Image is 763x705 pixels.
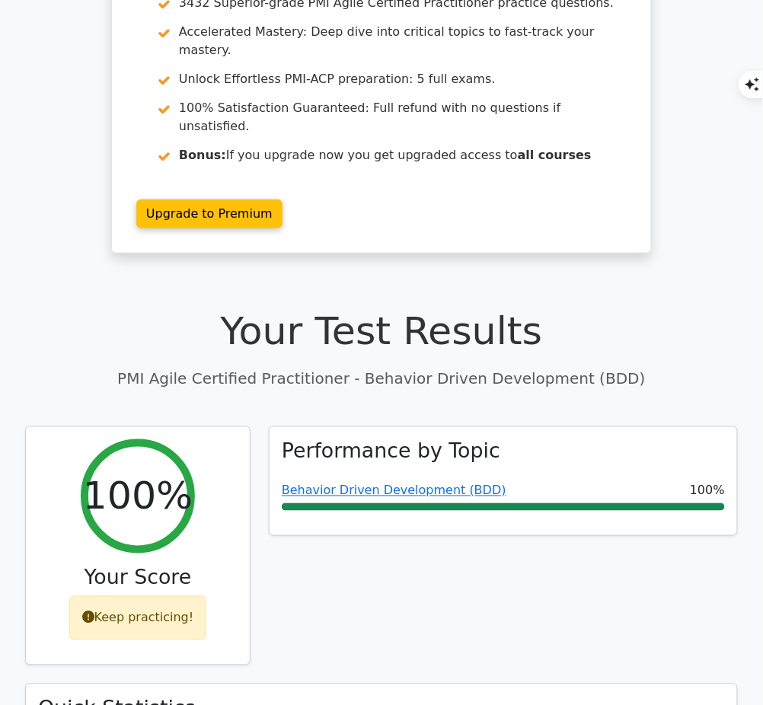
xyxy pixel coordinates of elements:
[282,483,506,498] a: Behavior Driven Development (BDD)
[25,367,738,390] p: PMI Agile Certified Practitioner - Behavior Driven Development (BDD)
[690,482,725,500] span: 100%
[38,566,238,590] h3: Your Score
[282,439,500,464] h3: Performance by Topic
[25,308,738,355] h1: Your Test Results
[69,596,207,640] div: Keep practicing!
[136,199,283,228] a: Upgrade to Premium
[83,474,193,520] h2: 100%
